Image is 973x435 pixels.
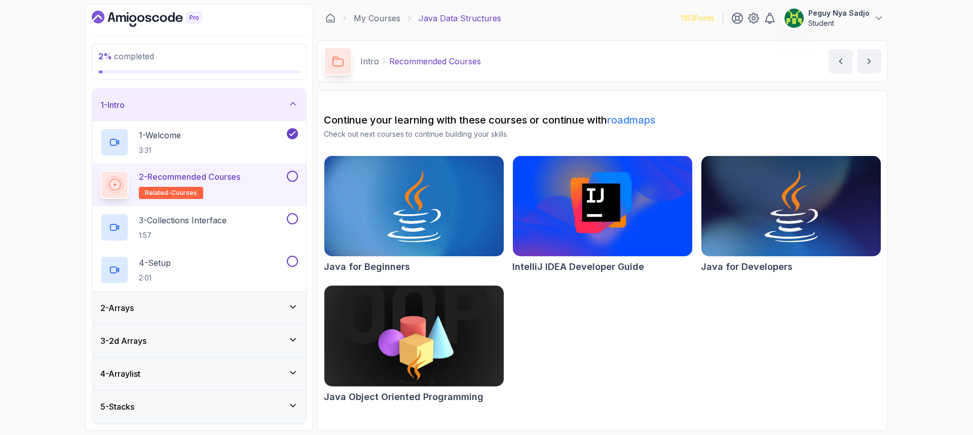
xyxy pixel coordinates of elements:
[100,99,125,111] h3: 1 - Intro
[100,368,140,380] h3: 4 - Arraylist
[98,51,112,61] span: 2 %
[829,49,853,73] button: previous content
[139,129,181,141] p: 1 - Welcome
[92,325,306,357] button: 3-2d Arrays
[360,55,379,67] p: Intro
[98,51,154,61] span: completed
[701,155,881,274] a: Java for Developers cardJava for Developers
[100,302,134,314] h3: 2 - Arrays
[92,390,306,423] button: 5-Stacks
[100,171,298,199] button: 2-Recommended Coursesrelated-courses
[139,273,171,283] p: 2:01
[145,189,197,197] span: related-courses
[325,13,335,23] a: Dashboard
[92,89,306,121] button: 1-Intro
[100,335,146,347] h3: 3 - 2d Arrays
[324,285,504,404] a: Java Object Oriented Programming cardJava Object Oriented Programming
[139,171,240,183] p: 2 - Recommended Courses
[100,256,298,284] button: 4-Setup2:01
[808,18,870,28] p: Student
[139,257,171,269] p: 4 - Setup
[419,12,501,24] p: Java Data Structures
[92,292,306,324] button: 2-Arrays
[324,129,881,139] p: Check out next courses to continue building your skills.
[324,155,504,274] a: Java for Beginners cardJava for Beginners
[784,8,884,28] button: user profile imagePeguy Nya SadjoStudent
[324,260,410,274] h2: Java for Beginners
[100,401,134,413] h3: 5 - Stacks
[324,286,504,386] img: Java Object Oriented Programming card
[324,390,483,404] h2: Java Object Oriented Programming
[324,113,881,127] h2: Continue your learning with these courses or continue with
[857,49,881,73] button: next content
[92,11,226,27] a: Dashboard
[100,128,298,156] button: 1-Welcome3:31
[513,156,692,256] img: IntelliJ IDEA Developer Guide card
[92,358,306,390] button: 4-Arraylist
[139,230,227,241] p: 1:57
[512,260,644,274] h2: IntelliJ IDEA Developer Guide
[512,155,693,274] a: IntelliJ IDEA Developer Guide cardIntelliJ IDEA Developer Guide
[100,213,298,242] button: 3-Collections Interface1:57
[784,9,804,28] img: user profile image
[808,8,870,18] p: Peguy Nya Sadjo
[354,12,400,24] a: My Courses
[139,145,181,155] p: 3:31
[701,156,881,256] img: Java for Developers card
[701,260,793,274] h2: Java for Developers
[139,214,227,226] p: 3 - Collections Interface
[681,13,715,23] p: 1163 Points
[607,114,655,126] a: roadmaps
[324,156,504,256] img: Java for Beginners card
[389,55,481,67] p: Recommended Courses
